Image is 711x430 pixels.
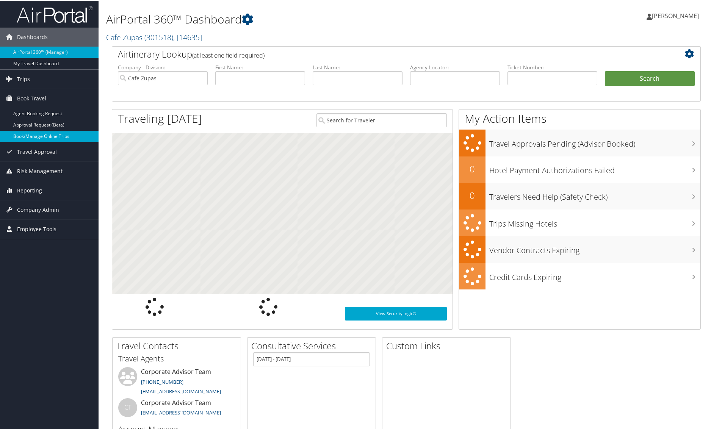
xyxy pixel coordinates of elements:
a: View SecurityLogic® [345,306,447,320]
a: [EMAIL_ADDRESS][DOMAIN_NAME] [141,387,221,394]
label: Ticket Number: [507,63,597,70]
li: Corporate Advisor Team [114,366,239,397]
a: 0Travelers Need Help (Safety Check) [459,182,700,209]
label: Company - Division: [118,63,208,70]
span: Dashboards [17,27,48,46]
span: Trips [17,69,30,88]
label: Agency Locator: [410,63,500,70]
h2: 0 [459,188,485,201]
a: Vendor Contracts Expiring [459,235,700,262]
h3: Vendor Contracts Expiring [489,241,700,255]
h3: Credit Cards Expiring [489,267,700,282]
a: Trips Missing Hotels [459,209,700,236]
label: Last Name: [313,63,402,70]
h3: Trips Missing Hotels [489,214,700,228]
a: Credit Cards Expiring [459,262,700,289]
button: Search [605,70,695,86]
span: ( 301518 ) [144,31,173,42]
h3: Travel Approvals Pending (Advisor Booked) [489,134,700,149]
h1: AirPortal 360™ Dashboard [106,11,506,27]
h2: Airtinerary Lookup [118,47,646,60]
h3: Travelers Need Help (Safety Check) [489,187,700,202]
li: Corporate Advisor Team [114,397,239,422]
h1: My Action Items [459,110,700,126]
h2: Travel Contacts [116,339,241,352]
span: (at least one field required) [192,50,265,59]
span: Company Admin [17,200,59,219]
h3: Travel Agents [118,353,235,363]
a: 0Hotel Payment Authorizations Failed [459,156,700,182]
a: [EMAIL_ADDRESS][DOMAIN_NAME] [141,408,221,415]
input: Search for Traveler [316,113,447,127]
img: airportal-logo.png [17,5,92,23]
a: [PHONE_NUMBER] [141,378,183,385]
h2: Custom Links [386,339,511,352]
h2: Consultative Services [251,339,376,352]
a: Cafe Zupas [106,31,202,42]
span: Employee Tools [17,219,56,238]
span: Travel Approval [17,142,57,161]
span: Book Travel [17,88,46,107]
div: CT [118,397,137,416]
span: [PERSON_NAME] [652,11,699,19]
a: Travel Approvals Pending (Advisor Booked) [459,129,700,156]
label: First Name: [215,63,305,70]
span: , [ 14635 ] [173,31,202,42]
h2: 0 [459,162,485,175]
span: Risk Management [17,161,63,180]
span: Reporting [17,180,42,199]
a: [PERSON_NAME] [647,4,706,27]
h1: Traveling [DATE] [118,110,202,126]
h3: Hotel Payment Authorizations Failed [489,161,700,175]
